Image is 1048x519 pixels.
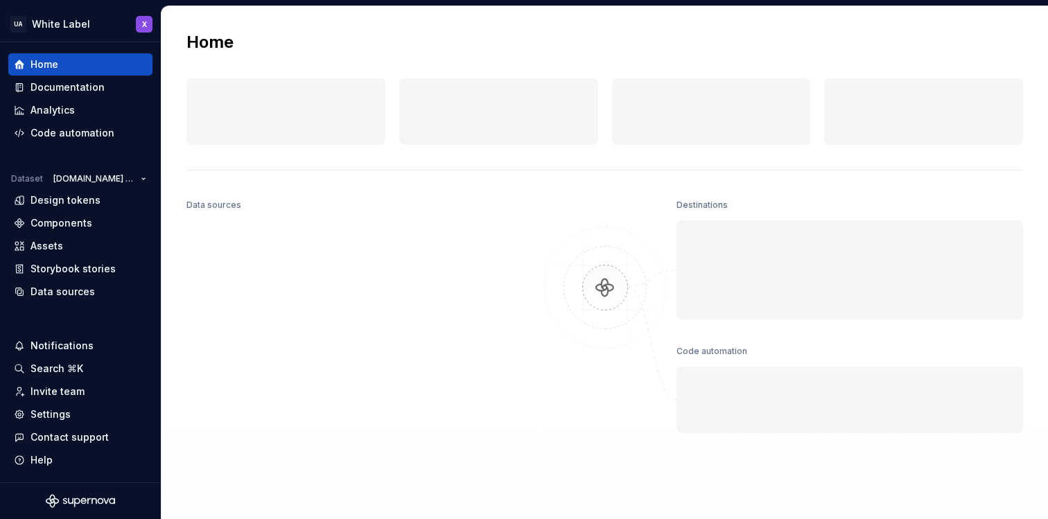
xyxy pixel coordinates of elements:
a: Home [8,53,152,76]
div: Storybook stories [30,262,116,276]
button: Search ⌘K [8,358,152,380]
a: Analytics [8,99,152,121]
button: Notifications [8,335,152,357]
div: Home [30,58,58,71]
div: Code automation [30,126,114,140]
div: Settings [30,407,71,421]
div: White Label [32,17,90,31]
div: Code automation [676,342,747,361]
div: UA [10,16,26,33]
div: Data sources [186,195,241,215]
a: Settings [8,403,152,425]
a: Components [8,212,152,234]
a: Data sources [8,281,152,303]
div: Design tokens [30,193,101,207]
button: UAWhite LabelX [3,9,158,39]
div: Destinations [676,195,728,215]
button: Help [8,449,152,471]
div: X [142,19,147,30]
div: Components [30,216,92,230]
div: Search ⌘K [30,362,83,376]
div: Contact support [30,430,109,444]
a: Code automation [8,122,152,144]
button: [DOMAIN_NAME] Data Set [47,169,152,188]
span: [DOMAIN_NAME] Data Set [53,173,135,184]
a: Storybook stories [8,258,152,280]
svg: Supernova Logo [46,494,115,508]
div: Assets [30,239,63,253]
a: Design tokens [8,189,152,211]
div: Dataset [11,173,43,184]
div: Documentation [30,80,105,94]
a: Invite team [8,380,152,403]
a: Assets [8,235,152,257]
button: Contact support [8,426,152,448]
h2: Home [186,31,234,53]
div: Invite team [30,385,85,398]
div: Help [30,453,53,467]
div: Analytics [30,103,75,117]
div: Data sources [30,285,95,299]
div: Notifications [30,339,94,353]
a: Documentation [8,76,152,98]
